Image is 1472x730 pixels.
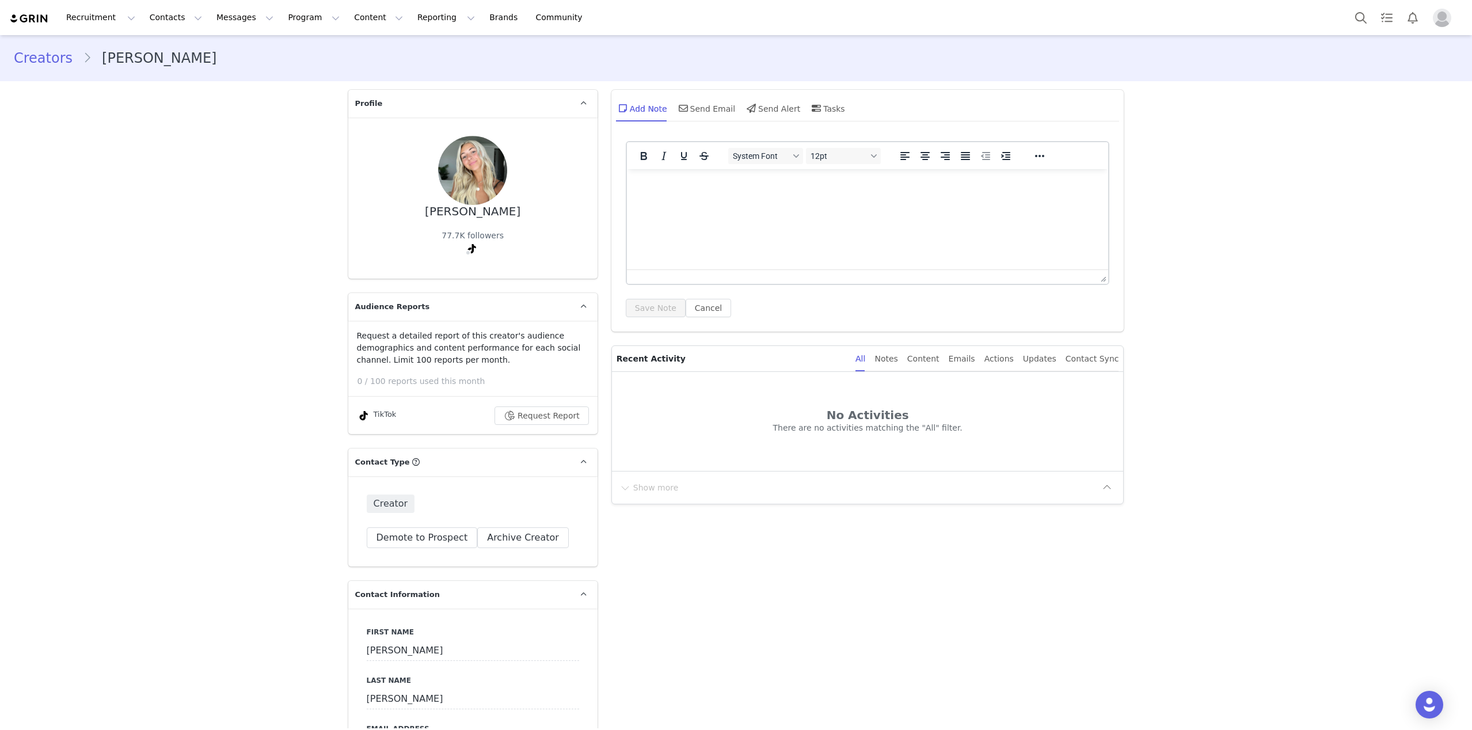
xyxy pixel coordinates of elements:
button: Search [1348,5,1374,31]
button: Strikethrough [694,148,714,164]
p: Recent Activity [617,346,846,371]
div: Tasks [809,94,845,122]
a: Creators [14,48,83,69]
button: Profile [1426,9,1463,27]
a: Community [529,5,595,31]
div: Send Alert [744,94,800,122]
label: First Name [367,627,579,637]
button: Align left [895,148,915,164]
span: Creator [367,495,415,513]
a: Brands [482,5,528,31]
button: Request Report [495,406,589,425]
button: Save Note [626,299,686,317]
button: Align right [935,148,955,164]
button: Content [347,5,410,31]
div: Add Note [616,94,667,122]
span: Contact Information [355,589,440,600]
button: Cancel [686,299,731,317]
button: Align center [915,148,935,164]
img: grin logo [9,13,50,24]
label: Last Name [367,675,579,686]
div: TikTok [357,409,397,423]
button: Increase indent [996,148,1015,164]
a: Tasks [1374,5,1399,31]
p: There are no activities matching the "⁨All⁩" filter. [617,421,1119,434]
h2: No Activities [617,409,1119,421]
div: All [855,346,865,372]
button: Demote to Prospect [367,527,478,548]
button: Justify [956,148,975,164]
span: 12pt [811,151,867,161]
button: Underline [674,148,694,164]
div: 77.7K followers [442,230,504,242]
button: Messages [210,5,280,31]
button: Notifications [1400,5,1425,31]
span: System Font [733,151,789,161]
div: Content [907,346,940,372]
span: Contact Type [355,457,410,468]
div: Contact Sync [1066,346,1119,372]
span: Audience Reports [355,301,430,313]
button: Program [281,5,347,31]
img: 4be48a57-2cc8-4209-bdcc-b0479bd813be.jpg [438,136,507,205]
img: placeholder-profile.jpg [1433,9,1451,27]
div: Notes [874,346,897,372]
button: Reporting [410,5,482,31]
button: Fonts [728,148,803,164]
button: Decrease indent [976,148,995,164]
button: Bold [634,148,653,164]
div: Emails [949,346,975,372]
button: Font sizes [806,148,881,164]
button: Show more [619,478,679,497]
button: Italic [654,148,674,164]
button: Contacts [143,5,209,31]
button: Reveal or hide additional toolbar items [1030,148,1049,164]
div: Press the Up and Down arrow keys to resize the editor. [1096,270,1108,284]
p: 0 / 100 reports used this month [357,375,598,387]
div: Updates [1023,346,1056,372]
span: Profile [355,98,383,109]
button: Recruitment [59,5,142,31]
div: Send Email [676,94,736,122]
div: [PERSON_NAME] [425,205,520,218]
div: Actions [984,346,1014,372]
p: Request a detailed report of this creator's audience demographics and content performance for eac... [357,330,589,366]
button: Archive Creator [477,527,569,548]
iframe: Rich Text Area [627,169,1109,269]
div: Open Intercom Messenger [1416,691,1443,718]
